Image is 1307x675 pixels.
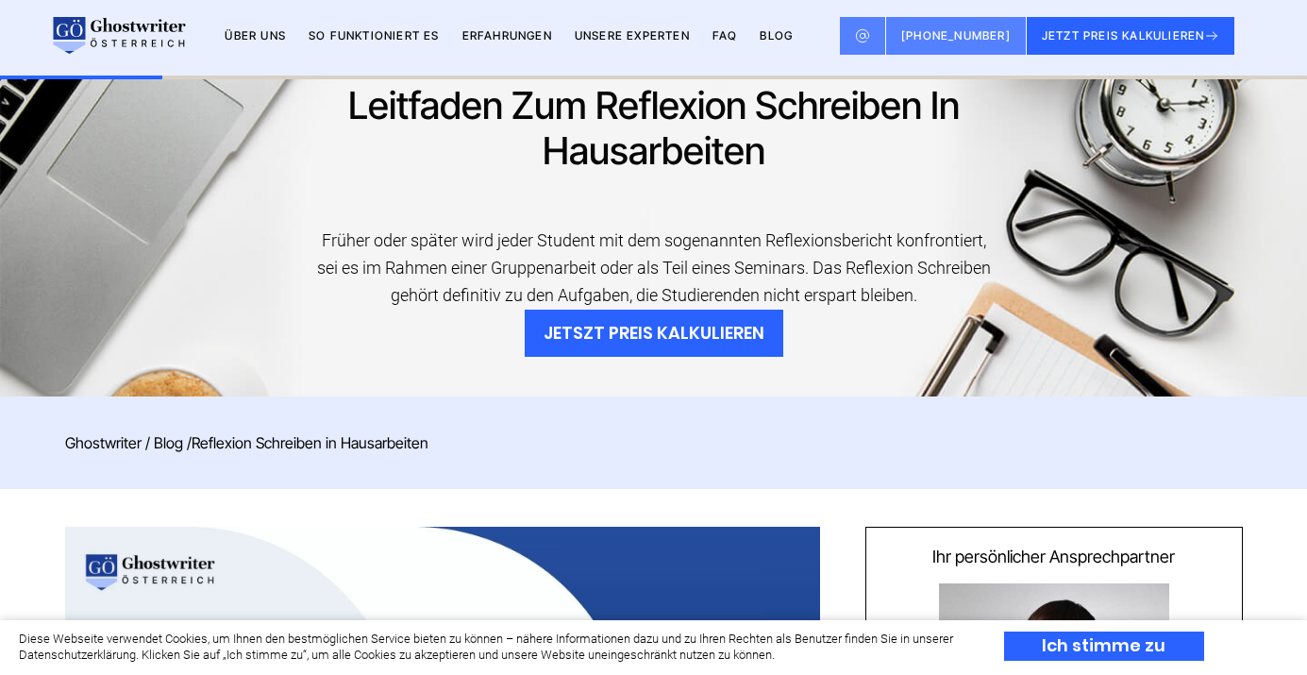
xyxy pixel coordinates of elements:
img: logo wirschreiben [50,17,186,55]
span: Reflexion Schreiben in Hausarbeiten [192,433,428,452]
div: Ich stimme zu [1004,632,1204,661]
a: Unsere Experten [575,28,690,42]
a: Blog [154,433,183,452]
a: FAQ [712,28,738,42]
span: [PHONE_NUMBER] [901,28,1011,42]
img: Email [855,28,870,43]
button: JETZT PREIS KALKULIEREN [1027,17,1235,55]
a: Erfahrungen [462,28,552,42]
div: Früher oder später wird jeder Student mit dem sogenannten Reflexionsbericht konfrontiert, sei es ... [315,228,992,309]
h1: Leitfaden zum Reflexion Schreiben in Hausarbeiten [315,83,992,174]
div: Diese Webseite verwendet Cookies, um Ihnen den bestmöglichen Service bieten zu können – nähere In... [19,632,971,664]
a: Ghostwriter [65,433,142,452]
div: / / [65,434,1243,451]
div: Ihr persönlicher Ansprechpartner [879,548,1230,567]
a: BLOG [760,28,793,42]
a: So funktioniert es [309,28,440,42]
button: JETSZT PREIS KALKULIEREN [525,310,783,358]
a: Über uns [225,28,286,42]
a: [PHONE_NUMBER] [886,17,1027,55]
